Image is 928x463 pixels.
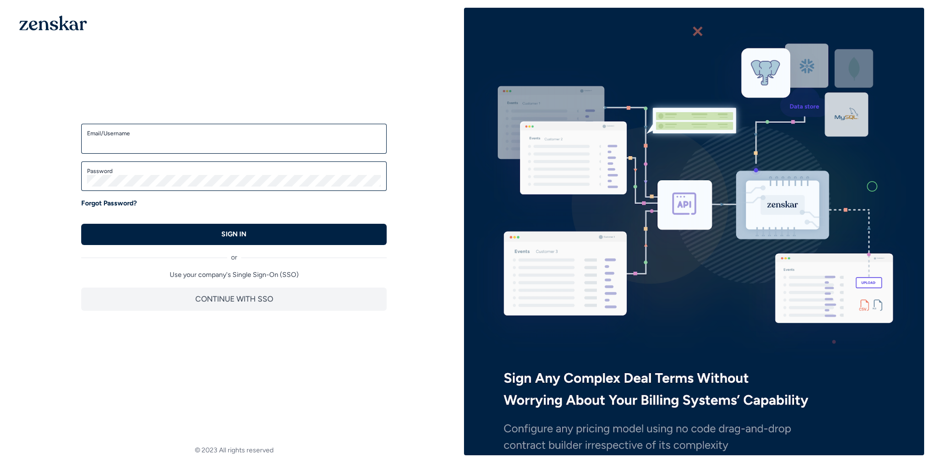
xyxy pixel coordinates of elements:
[4,446,464,455] footer: © 2023 All rights reserved
[87,130,381,137] label: Email/Username
[81,245,387,262] div: or
[81,224,387,245] button: SIGN IN
[81,199,137,208] a: Forgot Password?
[221,230,246,239] p: SIGN IN
[87,167,381,175] label: Password
[81,270,387,280] p: Use your company's Single Sign-On (SSO)
[19,15,87,30] img: 1OGAJ2xQqyY4LXKgY66KYq0eOWRCkrZdAb3gUhuVAqdWPZE9SRJmCz+oDMSn4zDLXe31Ii730ItAGKgCKgCCgCikA4Av8PJUP...
[81,288,387,311] button: CONTINUE WITH SSO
